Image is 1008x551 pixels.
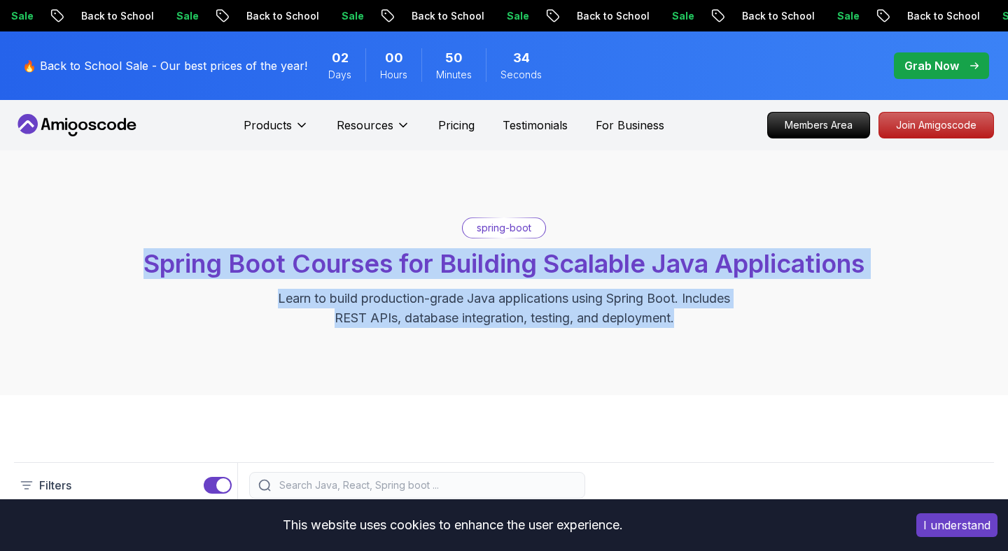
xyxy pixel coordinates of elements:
[596,117,664,134] a: For Business
[327,9,372,23] p: Sale
[879,113,993,138] p: Join Amigoscode
[727,9,822,23] p: Back to School
[436,68,472,82] span: Minutes
[916,513,997,537] button: Accept cookies
[438,117,475,134] a: Pricing
[22,57,307,74] p: 🔥 Back to School Sale - Our best prices of the year!
[332,48,349,68] span: 2 Days
[513,48,530,68] span: 34 Seconds
[477,221,531,235] p: spring-boot
[767,112,870,138] a: Members Area
[276,478,576,492] input: Search Java, React, Spring boot ...
[337,117,410,145] button: Resources
[337,117,393,134] p: Resources
[143,248,864,279] span: Spring Boot Courses for Building Scalable Java Applications
[244,117,292,134] p: Products
[232,9,327,23] p: Back to School
[385,48,403,68] span: 0 Hours
[500,68,542,82] span: Seconds
[768,113,869,138] p: Members Area
[244,117,309,145] button: Products
[562,9,657,23] p: Back to School
[328,68,351,82] span: Days
[657,9,702,23] p: Sale
[397,9,492,23] p: Back to School
[39,477,71,494] p: Filters
[503,117,568,134] a: Testimonials
[269,289,739,328] p: Learn to build production-grade Java applications using Spring Boot. Includes REST APIs, database...
[10,510,895,541] div: This website uses cookies to enhance the user experience.
[380,68,407,82] span: Hours
[492,9,537,23] p: Sale
[892,9,988,23] p: Back to School
[904,57,959,74] p: Grab Now
[822,9,867,23] p: Sale
[66,9,162,23] p: Back to School
[162,9,206,23] p: Sale
[445,48,463,68] span: 50 Minutes
[878,112,994,138] a: Join Amigoscode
